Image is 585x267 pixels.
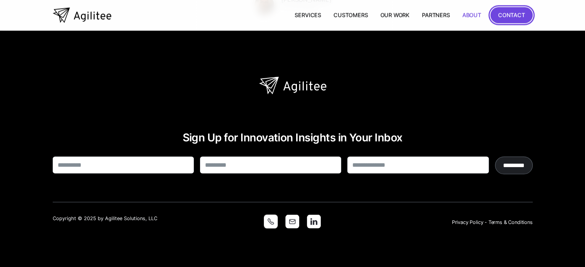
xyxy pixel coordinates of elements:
a: Partners [416,7,456,23]
a: About [456,7,487,23]
a: Our Work [374,7,416,23]
a: home [53,8,112,23]
div: Copyright © 2025 by Agilitee Solutions, LLC [53,215,208,222]
a: Privacy Policy - Terms & Conditions [452,219,533,225]
a: Services [288,7,327,23]
form: Innovation Insights [53,157,533,179]
h2: Sign Up for Innovation Insights in Your Inbox [53,131,533,144]
div: CONTACT [498,10,525,20]
a: CONTACT [490,7,533,23]
a: Customers [327,7,374,23]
